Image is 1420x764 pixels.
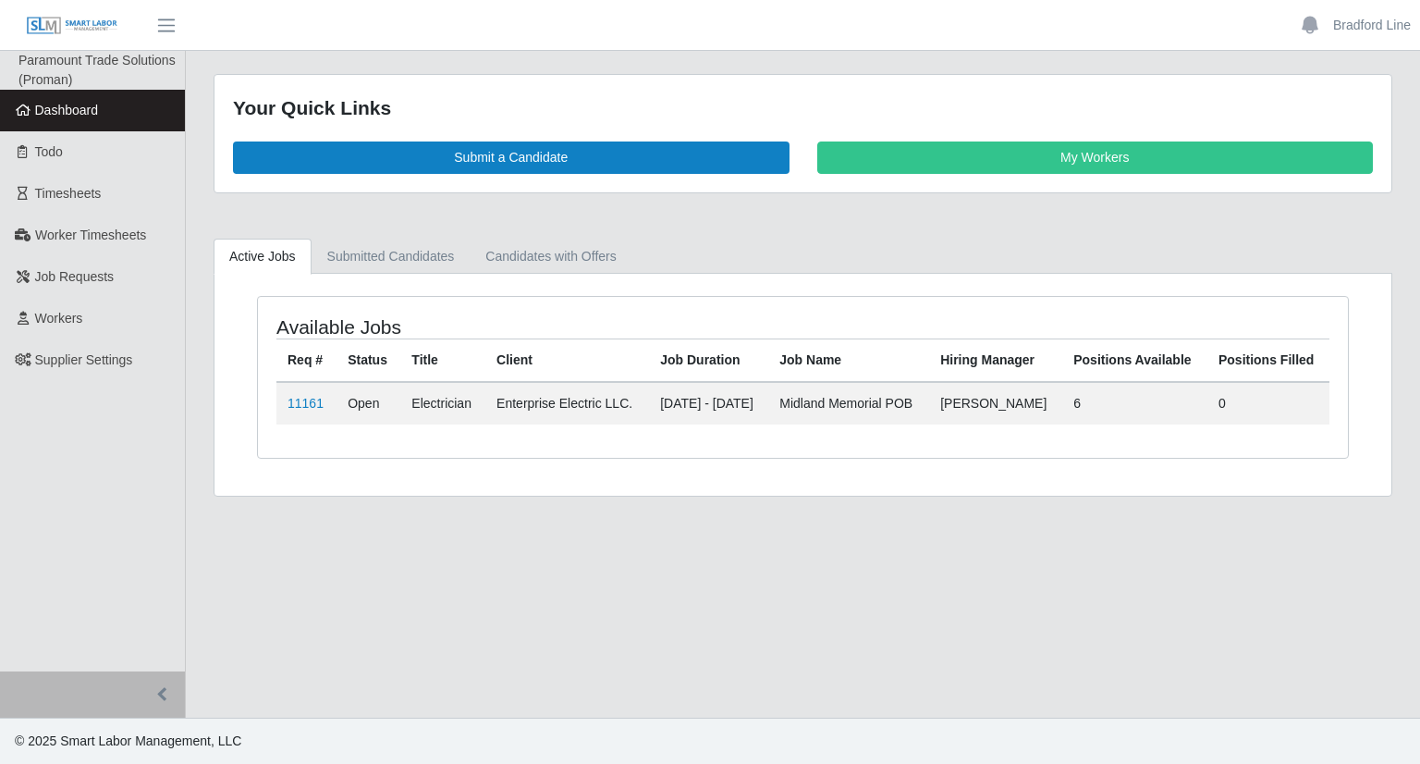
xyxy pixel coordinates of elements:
span: Job Requests [35,269,115,284]
span: Workers [35,311,83,326]
th: Status [337,339,400,382]
span: Supplier Settings [35,352,133,367]
a: My Workers [817,142,1374,174]
a: 11161 [288,396,324,411]
span: Worker Timesheets [35,228,146,242]
td: 0 [1207,382,1329,425]
span: Timesheets [35,186,102,201]
th: Client [485,339,649,382]
td: Electrician [400,382,485,425]
a: Submitted Candidates [312,239,471,275]
th: Job Duration [649,339,768,382]
span: © 2025 Smart Labor Management, LLC [15,733,241,748]
img: SLM Logo [26,16,118,36]
a: Active Jobs [214,239,312,275]
span: Todo [35,144,63,159]
span: Dashboard [35,103,99,117]
td: 6 [1062,382,1207,425]
th: Job Name [768,339,929,382]
div: Your Quick Links [233,93,1373,123]
td: [DATE] - [DATE] [649,382,768,425]
th: Positions Filled [1207,339,1329,382]
th: Hiring Manager [929,339,1062,382]
td: [PERSON_NAME] [929,382,1062,425]
a: Bradford Line [1333,16,1411,35]
a: Submit a Candidate [233,142,790,174]
h4: Available Jobs [276,315,699,339]
td: Open [337,382,400,425]
span: Paramount Trade Solutions (Proman) [18,53,176,87]
td: Enterprise Electric LLC. [485,382,649,425]
th: Req # [276,339,337,382]
a: Candidates with Offers [470,239,631,275]
th: Title [400,339,485,382]
th: Positions Available [1062,339,1207,382]
td: Midland Memorial POB [768,382,929,425]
